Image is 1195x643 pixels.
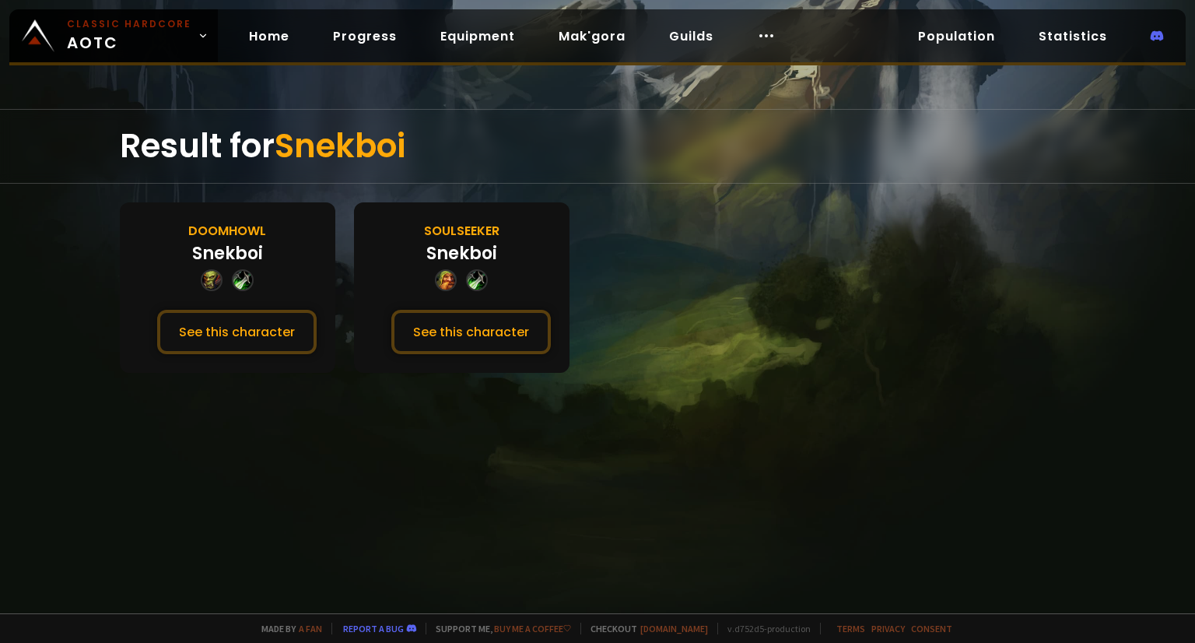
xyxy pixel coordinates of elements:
[391,310,551,354] button: See this character
[275,123,405,169] span: Snekboi
[192,241,263,266] div: Snekboi
[321,20,409,52] a: Progress
[580,623,708,634] span: Checkout
[9,9,218,62] a: Classic HardcoreAOTC
[428,20,527,52] a: Equipment
[717,623,811,634] span: v. d752d5 - production
[157,310,317,354] button: See this character
[120,110,1076,183] div: Result for
[494,623,571,634] a: Buy me a coffee
[343,623,404,634] a: Report a bug
[657,20,726,52] a: Guilds
[426,241,497,266] div: Snekboi
[424,221,499,241] div: Soulseeker
[911,623,952,634] a: Consent
[237,20,302,52] a: Home
[426,623,571,634] span: Support me,
[1026,20,1120,52] a: Statistics
[67,17,191,31] small: Classic Hardcore
[906,20,1008,52] a: Population
[299,623,322,634] a: a fan
[188,221,266,241] div: Doomhowl
[252,623,322,634] span: Made by
[836,623,865,634] a: Terms
[67,17,191,54] span: AOTC
[546,20,638,52] a: Mak'gora
[640,623,708,634] a: [DOMAIN_NAME]
[871,623,905,634] a: Privacy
